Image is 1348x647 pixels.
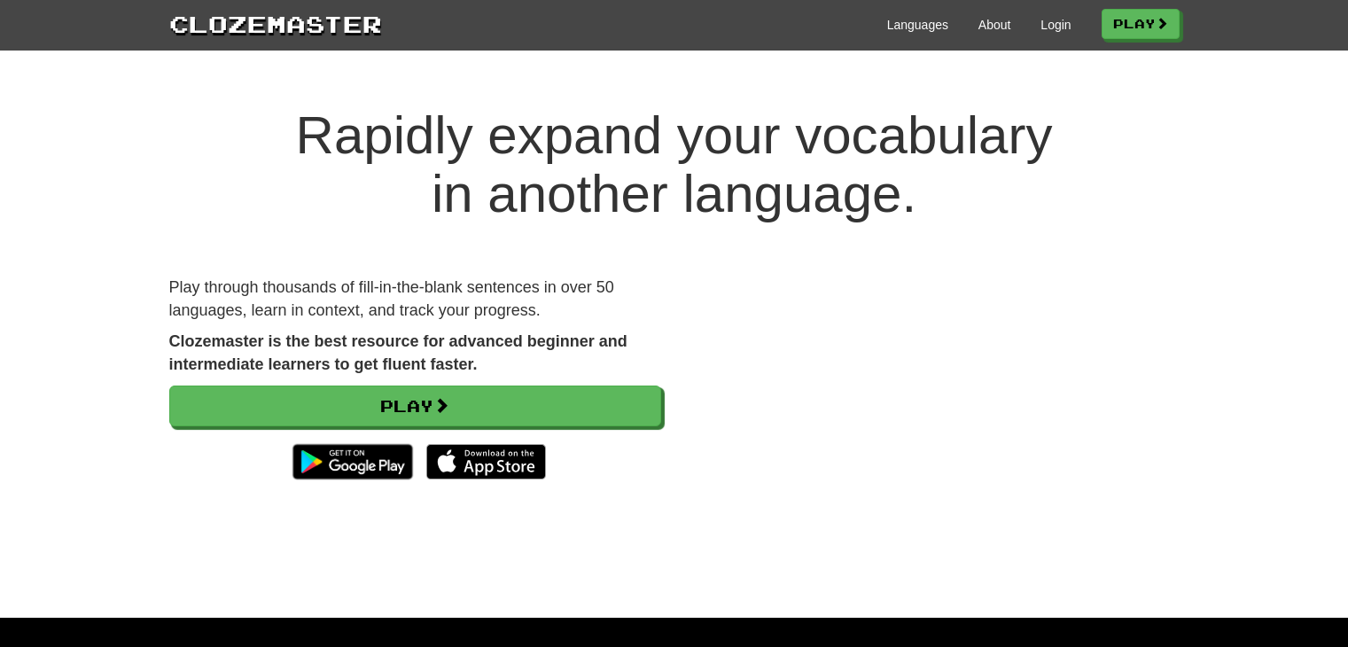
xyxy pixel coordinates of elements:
a: About [978,16,1011,34]
a: Languages [887,16,948,34]
p: Play through thousands of fill-in-the-blank sentences in over 50 languages, learn in context, and... [169,277,661,322]
a: Login [1040,16,1071,34]
strong: Clozemaster is the best resource for advanced beginner and intermediate learners to get fluent fa... [169,332,627,373]
a: Clozemaster [169,7,382,40]
img: Download_on_the_App_Store_Badge_US-UK_135x40-25178aeef6eb6b83b96f5f2d004eda3bffbb37122de64afbaef7... [426,444,546,479]
a: Play [169,386,661,426]
a: Play [1102,9,1180,39]
img: Get it on Google Play [284,435,421,488]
